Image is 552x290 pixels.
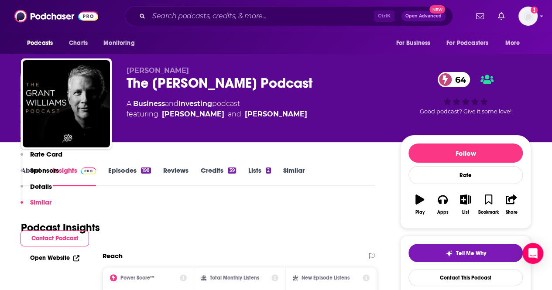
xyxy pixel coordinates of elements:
[429,5,445,14] span: New
[69,37,88,49] span: Charts
[127,109,307,119] span: featuring
[248,166,271,186] a: Lists2
[162,109,224,119] a: Grant Williams
[531,7,538,14] svg: Add a profile image
[63,35,93,51] a: Charts
[446,250,453,257] img: tell me why sparkle
[462,210,469,215] div: List
[266,167,271,174] div: 2
[228,109,241,119] span: and
[125,6,453,26] div: Search podcasts, credits, & more...
[431,189,454,220] button: Apps
[401,11,446,21] button: Open AdvancedNew
[415,210,425,215] div: Play
[103,252,123,260] h2: Reach
[518,7,538,26] button: Show profile menu
[408,166,523,184] div: Rate
[27,37,53,49] span: Podcasts
[30,198,51,206] p: Similar
[408,143,523,163] button: Follow
[165,99,178,108] span: and
[478,210,499,215] div: Bookmark
[437,210,449,215] div: Apps
[23,60,110,147] img: The Grant Williams Podcast
[21,182,52,198] button: Details
[518,7,538,26] img: User Profile
[505,37,520,49] span: More
[30,254,79,262] a: Open Website
[446,37,488,49] span: For Podcasters
[127,66,189,75] span: [PERSON_NAME]
[30,182,52,191] p: Details
[441,35,501,51] button: open menu
[374,10,394,22] span: Ctrl K
[103,37,134,49] span: Monitoring
[97,35,146,51] button: open menu
[228,167,236,174] div: 39
[500,189,523,220] button: Share
[141,167,151,174] div: 198
[405,14,442,18] span: Open Advanced
[30,166,59,174] p: Sponsors
[127,99,307,119] div: A podcast
[21,230,89,246] button: Contact Podcast
[283,166,305,186] a: Similar
[108,166,151,186] a: Episodes198
[120,275,154,281] h2: Power Score™
[518,7,538,26] span: Logged in as esmith_bg
[21,198,51,214] button: Similar
[408,269,523,286] a: Contact This Podcast
[499,35,531,51] button: open menu
[473,9,487,24] a: Show notifications dropdown
[494,9,508,24] a: Show notifications dropdown
[477,189,500,220] button: Bookmark
[396,37,430,49] span: For Business
[390,35,441,51] button: open menu
[21,35,64,51] button: open menu
[408,189,431,220] button: Play
[149,9,374,23] input: Search podcasts, credits, & more...
[505,210,517,215] div: Share
[446,72,470,87] span: 64
[14,8,98,24] img: Podchaser - Follow, Share and Rate Podcasts
[408,244,523,262] button: tell me why sparkleTell Me Why
[210,275,259,281] h2: Total Monthly Listens
[21,166,59,182] button: Sponsors
[201,166,236,186] a: Credits39
[163,166,189,186] a: Reviews
[420,108,511,115] span: Good podcast? Give it some love!
[245,109,307,119] div: [PERSON_NAME]
[522,243,543,264] div: Open Intercom Messenger
[438,72,470,87] a: 64
[456,250,486,257] span: Tell Me Why
[178,99,212,108] a: Investing
[133,99,165,108] a: Business
[400,66,531,120] div: 64Good podcast? Give it some love!
[454,189,477,220] button: List
[302,275,350,281] h2: New Episode Listens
